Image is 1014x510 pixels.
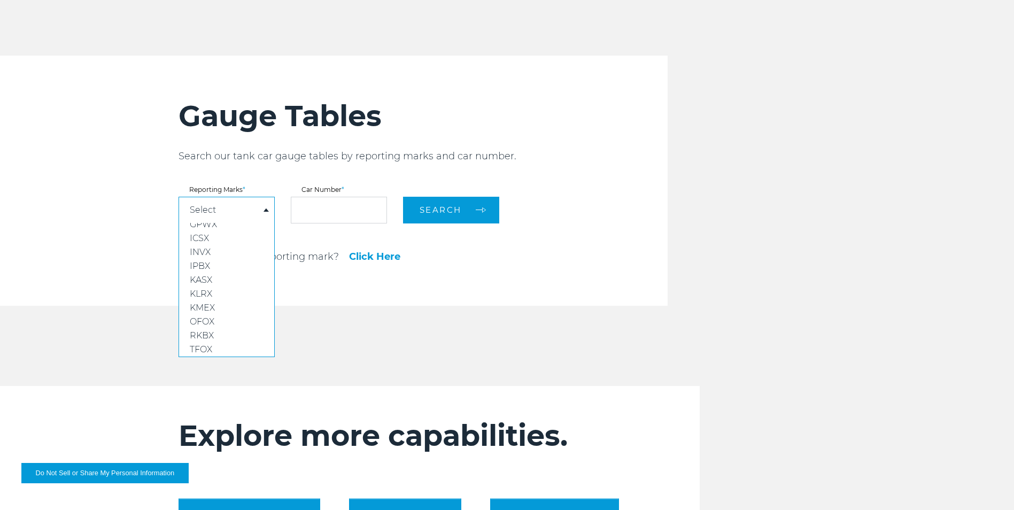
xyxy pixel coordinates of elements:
[179,245,274,259] a: INVX
[190,330,214,341] span: RKBX
[190,289,212,299] span: KLRX
[190,316,214,327] span: OFOX
[179,315,274,329] a: OFOX
[190,275,212,285] span: KASX
[403,197,499,223] button: Search arrow arrow
[190,206,216,214] a: Select
[179,259,274,273] a: IPBX
[179,418,635,453] h2: Explore more capabilities.
[190,261,210,271] span: IPBX
[420,205,462,215] span: Search
[179,329,274,343] a: RKBX
[179,231,274,245] a: ICSX
[291,187,387,193] label: Car Number
[179,150,668,163] p: Search our tank car gauge tables by reporting marks and car number.
[190,344,212,354] span: TFOX
[179,287,274,301] a: KLRX
[190,219,217,229] span: GPWX
[179,187,275,193] label: Reporting Marks
[21,463,189,483] button: Do Not Sell or Share My Personal Information
[190,247,211,257] span: INVX
[179,218,274,231] a: GPWX
[349,252,400,261] a: Click Here
[190,233,209,243] span: ICSX
[179,343,274,357] a: TFOX
[179,301,274,315] a: KMEX
[190,303,215,313] span: KMEX
[179,98,668,134] h2: Gauge Tables
[179,273,274,287] a: KASX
